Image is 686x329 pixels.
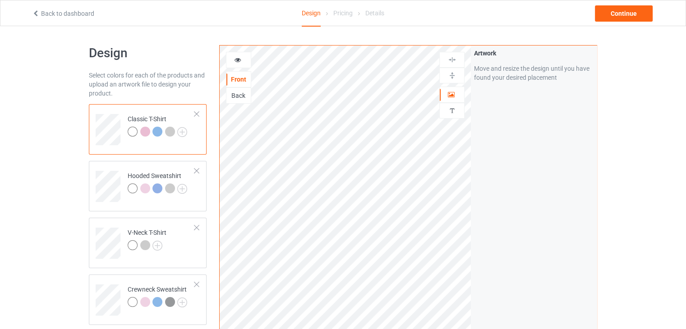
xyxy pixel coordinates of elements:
[302,0,321,27] div: Design
[177,127,187,137] img: svg+xml;base64,PD94bWwgdmVyc2lvbj0iMS4wIiBlbmNvZGluZz0iVVRGLTgiPz4KPHN2ZyB3aWR0aD0iMjJweCIgaGVpZ2...
[89,218,207,268] div: V-Neck T-Shirt
[448,55,456,64] img: svg%3E%0A
[89,161,207,211] div: Hooded Sweatshirt
[448,106,456,115] img: svg%3E%0A
[128,228,166,250] div: V-Neck T-Shirt
[177,297,187,307] img: svg+xml;base64,PD94bWwgdmVyc2lvbj0iMS4wIiBlbmNvZGluZz0iVVRGLTgiPz4KPHN2ZyB3aWR0aD0iMjJweCIgaGVpZ2...
[152,241,162,251] img: svg+xml;base64,PD94bWwgdmVyc2lvbj0iMS4wIiBlbmNvZGluZz0iVVRGLTgiPz4KPHN2ZyB3aWR0aD0iMjJweCIgaGVpZ2...
[128,114,187,136] div: Classic T-Shirt
[333,0,353,26] div: Pricing
[595,5,653,22] div: Continue
[474,64,594,82] div: Move and resize the design until you have found your desired placement
[177,184,187,194] img: svg+xml;base64,PD94bWwgdmVyc2lvbj0iMS4wIiBlbmNvZGluZz0iVVRGLTgiPz4KPHN2ZyB3aWR0aD0iMjJweCIgaGVpZ2...
[365,0,384,26] div: Details
[226,91,251,100] div: Back
[89,274,207,325] div: Crewneck Sweatshirt
[474,49,594,58] div: Artwork
[89,71,207,98] div: Select colors for each of the products and upload an artwork file to design your product.
[448,71,456,80] img: svg%3E%0A
[128,285,187,306] div: Crewneck Sweatshirt
[226,75,251,84] div: Front
[89,104,207,155] div: Classic T-Shirt
[128,171,187,193] div: Hooded Sweatshirt
[89,45,207,61] h1: Design
[32,10,94,17] a: Back to dashboard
